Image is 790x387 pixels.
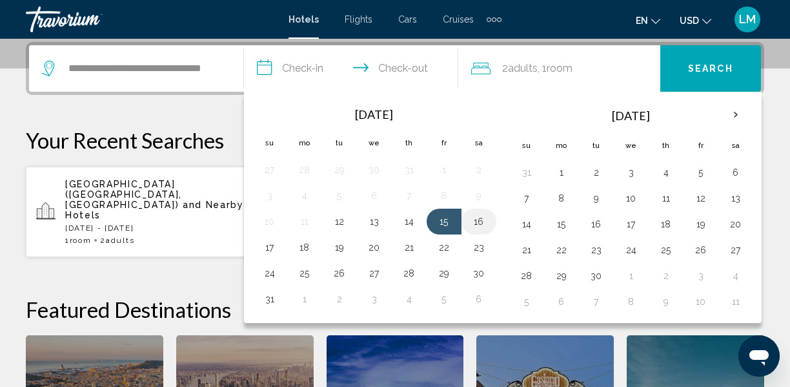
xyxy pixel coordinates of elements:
button: Day 16 [586,215,607,233]
button: Day 17 [621,215,642,233]
button: Day 10 [259,213,280,231]
button: Day 2 [469,161,489,179]
button: Day 6 [469,290,489,308]
button: Day 17 [259,238,280,256]
button: Day 2 [656,267,676,285]
button: Day 4 [725,267,746,285]
button: Day 4 [656,163,676,182]
button: Day 28 [399,264,420,282]
span: en [636,16,648,26]
button: Change currency [680,11,711,30]
button: Day 11 [656,189,676,207]
button: Day 10 [621,189,642,207]
span: Flights [345,14,372,25]
button: Extra navigation items [487,9,501,30]
button: Day 3 [691,267,711,285]
a: Cruises [443,14,474,25]
button: Day 8 [434,187,454,205]
button: Day 22 [434,238,454,256]
th: [DATE] [544,100,718,131]
button: Day 8 [551,189,572,207]
button: Day 15 [434,213,454,231]
button: User Menu [731,6,764,33]
span: 2 [100,236,134,245]
button: Day 16 [469,213,489,231]
button: Day 13 [364,213,385,231]
div: Search widget [29,45,761,92]
button: Day 2 [586,163,607,182]
p: [DATE] - [DATE] [65,224,253,233]
button: Day 22 [551,241,572,259]
button: Day 1 [294,290,315,308]
button: Travelers: 2 adults, 0 children [458,45,660,92]
button: Day 25 [656,241,676,259]
button: Search [660,45,761,92]
button: Day 15 [551,215,572,233]
button: Day 14 [516,215,537,233]
button: Day 9 [586,189,607,207]
a: Hotels [289,14,319,25]
button: Day 29 [329,161,350,179]
button: Day 29 [434,264,454,282]
a: Travorium [26,6,276,32]
button: Day 31 [259,290,280,308]
span: , 1 [538,59,572,78]
span: Search [688,64,733,74]
button: Day 5 [434,290,454,308]
button: Day 10 [691,293,711,311]
button: Day 7 [516,189,537,207]
button: Day 1 [434,161,454,179]
button: Day 2 [329,290,350,308]
a: Cars [398,14,417,25]
button: Day 29 [551,267,572,285]
button: Day 24 [621,241,642,259]
span: Adults [508,62,538,74]
button: Day 9 [469,187,489,205]
button: Day 21 [399,238,420,256]
button: Day 21 [516,241,537,259]
button: Day 7 [399,187,420,205]
button: Day 28 [294,161,315,179]
iframe: Button to launch messaging window [738,335,780,377]
button: Day 18 [294,238,315,256]
button: Day 27 [364,264,385,282]
button: Day 1 [621,267,642,285]
button: Day 3 [621,163,642,182]
button: Day 30 [364,161,385,179]
button: Day 24 [259,264,280,282]
span: USD [680,16,699,26]
button: Day 3 [364,290,385,308]
button: Day 6 [725,163,746,182]
button: Day 18 [656,215,676,233]
button: Day 4 [399,290,420,308]
button: Day 19 [329,238,350,256]
p: Your Recent Searches [26,127,764,153]
button: Day 14 [399,213,420,231]
span: and Nearby Hotels [65,200,244,220]
button: Day 20 [725,215,746,233]
button: Day 5 [516,293,537,311]
button: Day 30 [586,267,607,285]
button: Day 23 [586,241,607,259]
button: Day 9 [656,293,676,311]
button: Day 26 [691,241,711,259]
button: Day 19 [691,215,711,233]
button: Change language [636,11,660,30]
button: Day 7 [586,293,607,311]
button: Day 12 [329,213,350,231]
button: Day 6 [364,187,385,205]
button: Day 5 [329,187,350,205]
span: [GEOGRAPHIC_DATA] ([GEOGRAPHIC_DATA], [GEOGRAPHIC_DATA]) [65,179,182,210]
button: Day 5 [691,163,711,182]
span: LM [739,13,756,26]
button: Check in and out dates [244,45,459,92]
button: Day 20 [364,238,385,256]
span: 2 [502,59,538,78]
button: Day 26 [329,264,350,282]
th: [DATE] [287,100,461,129]
button: Day 1 [551,163,572,182]
button: Day 6 [551,293,572,311]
